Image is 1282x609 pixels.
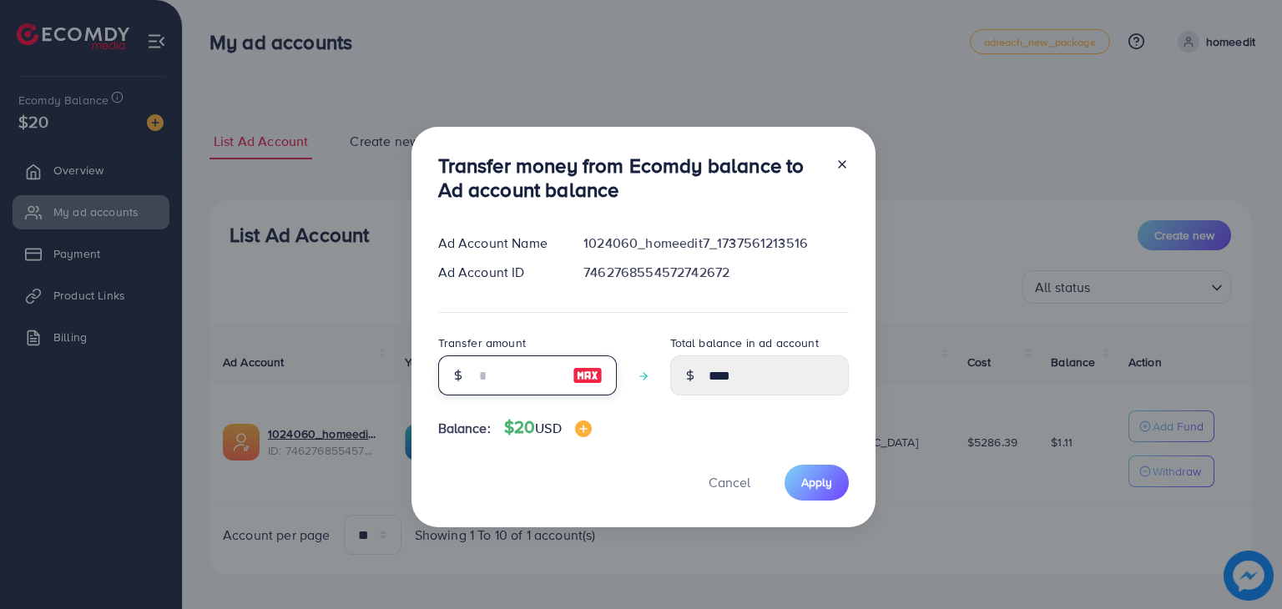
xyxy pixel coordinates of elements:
[570,234,861,253] div: 1024060_homeedit7_1737561213516
[575,420,592,437] img: image
[670,335,819,351] label: Total balance in ad account
[785,465,849,501] button: Apply
[709,473,750,491] span: Cancel
[573,365,603,385] img: image
[425,234,571,253] div: Ad Account Name
[801,474,832,491] span: Apply
[438,154,822,202] h3: Transfer money from Ecomdy balance to Ad account balance
[570,263,861,282] div: 7462768554572742672
[438,335,526,351] label: Transfer amount
[425,263,571,282] div: Ad Account ID
[535,419,561,437] span: USD
[438,419,491,438] span: Balance:
[504,417,592,438] h4: $20
[688,465,771,501] button: Cancel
